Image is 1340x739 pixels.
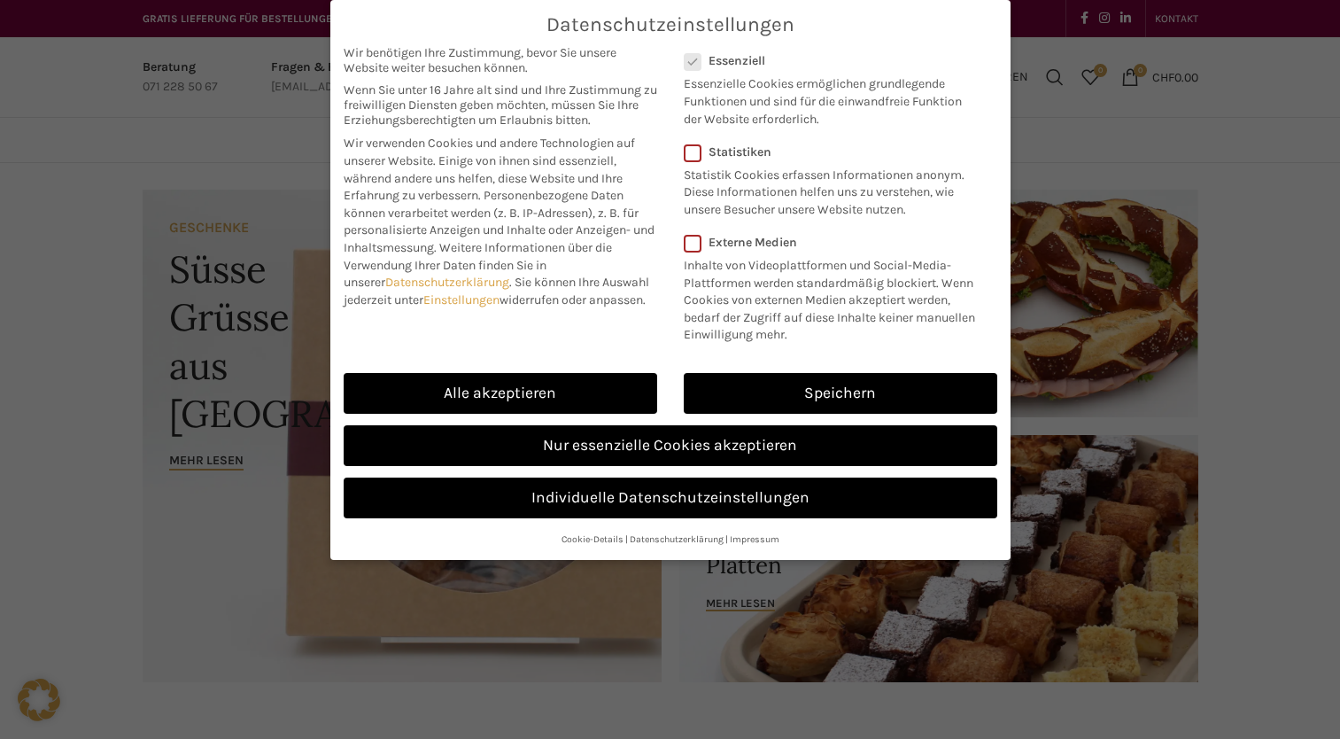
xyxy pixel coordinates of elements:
span: Sie können Ihre Auswahl jederzeit unter widerrufen oder anpassen. [344,275,649,307]
a: Datenschutzerklärung [630,533,724,545]
span: Personenbezogene Daten können verarbeitet werden (z. B. IP-Adressen), z. B. für personalisierte A... [344,188,655,255]
p: Inhalte von Videoplattformen und Social-Media-Plattformen werden standardmäßig blockiert. Wenn Co... [684,250,986,344]
a: Datenschutzerklärung [385,275,509,290]
label: Statistiken [684,144,974,159]
a: Individuelle Datenschutzeinstellungen [344,478,997,518]
span: Wir verwenden Cookies und andere Technologien auf unserer Website. Einige von ihnen sind essenzie... [344,136,635,203]
a: Einstellungen [423,292,500,307]
span: Weitere Informationen über die Verwendung Ihrer Daten finden Sie in unserer . [344,240,612,290]
a: Speichern [684,373,997,414]
span: Wenn Sie unter 16 Jahre alt sind und Ihre Zustimmung zu freiwilligen Diensten geben möchten, müss... [344,82,657,128]
p: Essenzielle Cookies ermöglichen grundlegende Funktionen und sind für die einwandfreie Funktion de... [684,68,974,128]
label: Externe Medien [684,235,986,250]
a: Cookie-Details [562,533,624,545]
label: Essenziell [684,53,974,68]
span: Wir benötigen Ihre Zustimmung, bevor Sie unsere Website weiter besuchen können. [344,45,657,75]
a: Alle akzeptieren [344,373,657,414]
p: Statistik Cookies erfassen Informationen anonym. Diese Informationen helfen uns zu verstehen, wie... [684,159,974,219]
span: Datenschutzeinstellungen [546,13,794,36]
a: Impressum [730,533,779,545]
a: Nur essenzielle Cookies akzeptieren [344,425,997,466]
